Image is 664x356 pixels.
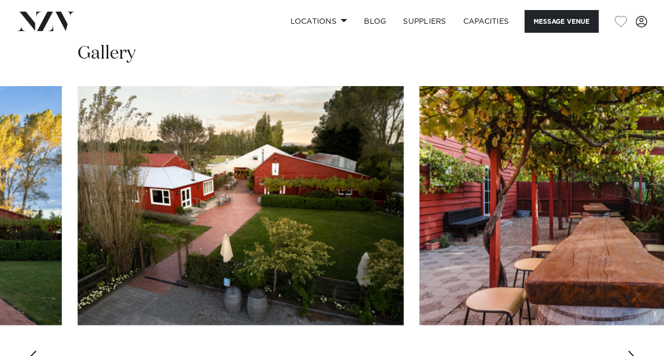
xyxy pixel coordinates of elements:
[78,42,136,65] h2: Gallery
[282,10,356,33] a: Locations
[525,10,598,33] button: Message Venue
[356,10,395,33] a: BLOG
[78,86,404,325] swiper-slide: 2 / 30
[17,12,74,31] img: nzv-logo.png
[395,10,454,33] a: SUPPLIERS
[455,10,518,33] a: Capacities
